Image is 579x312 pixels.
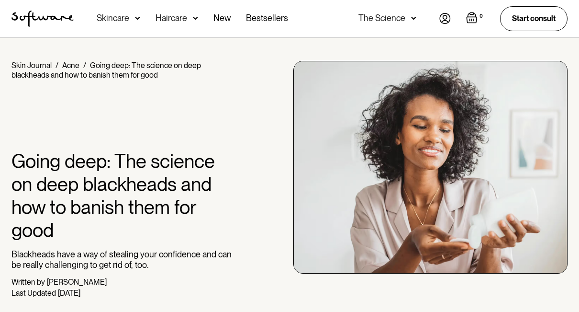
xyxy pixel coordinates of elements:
div: [PERSON_NAME] [47,277,107,287]
a: Open empty cart [466,12,485,25]
div: / [83,61,86,70]
div: The Science [358,13,405,23]
div: 0 [478,12,485,21]
a: Start consult [500,6,568,31]
div: Going deep: The science on deep blackheads and how to banish them for good [11,61,201,80]
img: arrow down [193,13,198,23]
img: arrow down [135,13,140,23]
div: Skincare [97,13,129,23]
div: Haircare [156,13,187,23]
div: Last Updated [11,289,56,298]
div: Written by [11,277,45,287]
div: [DATE] [58,289,80,298]
img: arrow down [411,13,416,23]
a: Skin Journal [11,61,52,70]
a: Acne [62,61,79,70]
img: Software Logo [11,11,74,27]
p: Blackheads have a way of stealing your confidence and can be really challenging to get rid of, too. [11,249,239,270]
div: / [56,61,58,70]
h1: Going deep: The science on deep blackheads and how to banish them for good [11,150,239,242]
